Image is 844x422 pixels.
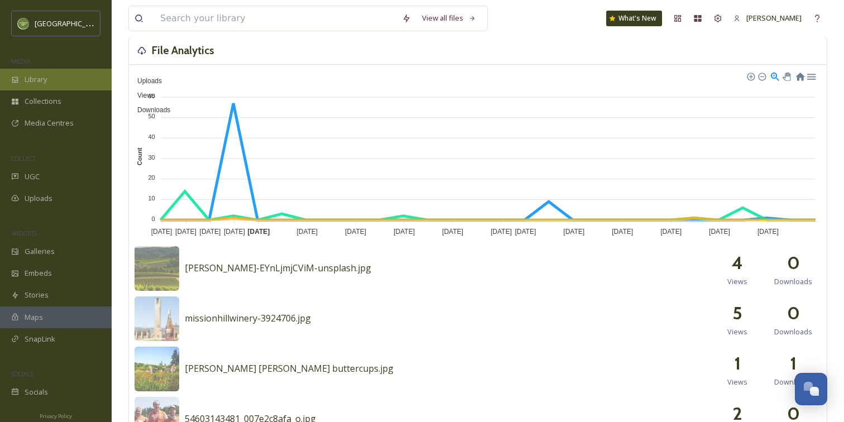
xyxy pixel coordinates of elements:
[727,377,747,387] span: Views
[394,228,415,236] tspan: [DATE]
[774,276,812,287] span: Downloads
[728,7,807,29] a: [PERSON_NAME]
[152,42,214,59] h3: File Analytics
[787,250,800,276] h2: 0
[783,73,789,79] div: Panning
[148,174,155,181] tspan: 20
[709,228,730,236] tspan: [DATE]
[787,300,800,327] h2: 0
[606,11,662,26] a: What's New
[746,13,802,23] span: [PERSON_NAME]
[18,18,29,29] img: images.png
[25,334,55,344] span: SnapLink
[185,362,394,375] span: [PERSON_NAME] [PERSON_NAME] buttercups.jpg
[746,72,754,80] div: Zoom In
[757,228,779,236] tspan: [DATE]
[148,154,155,161] tspan: 30
[40,413,72,420] span: Privacy Policy
[757,72,765,80] div: Zoom Out
[727,327,747,337] span: Views
[152,215,155,222] tspan: 0
[25,118,74,128] span: Media Centres
[727,276,747,287] span: Views
[806,71,816,80] div: Menu
[35,18,106,28] span: [GEOGRAPHIC_DATA]
[515,228,536,236] tspan: [DATE]
[151,228,172,236] tspan: [DATE]
[129,77,162,85] span: Uploads
[774,327,812,337] span: Downloads
[11,154,35,162] span: COLLECT
[136,147,143,165] text: Count
[129,92,155,99] span: Views
[185,312,311,324] span: missionhillwinery-3924706.jpg
[135,246,179,291] img: 5d7e19da-6c28-422d-b06c-e53f21857d5c.jpg
[40,409,72,422] a: Privacy Policy
[774,377,812,387] span: Downloads
[155,6,396,31] input: Search your library
[25,246,55,257] span: Galleries
[185,262,371,274] span: [PERSON_NAME]-EYnLjmjCViM-unsplash.jpg
[442,228,463,236] tspan: [DATE]
[148,93,155,99] tspan: 60
[296,228,318,236] tspan: [DATE]
[148,195,155,202] tspan: 10
[25,96,61,107] span: Collections
[563,228,584,236] tspan: [DATE]
[148,133,155,140] tspan: 40
[200,228,221,236] tspan: [DATE]
[175,228,196,236] tspan: [DATE]
[11,57,31,65] span: MEDIA
[135,296,179,341] img: 44f8ad53-498f-49e2-9f2e-153894eb2f01.jpg
[795,373,827,405] button: Open Chat
[11,370,33,378] span: SOCIALS
[25,74,47,85] span: Library
[770,71,779,80] div: Selection Zoom
[612,228,633,236] tspan: [DATE]
[345,228,366,236] tspan: [DATE]
[247,228,270,236] tspan: [DATE]
[25,193,52,204] span: Uploads
[734,350,741,377] h2: 1
[25,312,43,323] span: Maps
[790,350,797,377] h2: 1
[25,290,49,300] span: Stories
[148,113,155,119] tspan: 50
[25,387,48,397] span: Socials
[11,229,37,237] span: WIDGETS
[795,71,804,80] div: Reset Zoom
[25,171,40,182] span: UGC
[491,228,512,236] tspan: [DATE]
[660,228,682,236] tspan: [DATE]
[129,106,170,114] span: Downloads
[135,347,179,391] img: 4feeedf1-3819-4fa1-8199-f9fe0a3b61a4.jpg
[416,7,482,29] a: View all files
[732,300,742,327] h2: 5
[25,268,52,279] span: Embeds
[224,228,245,236] tspan: [DATE]
[732,250,743,276] h2: 4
